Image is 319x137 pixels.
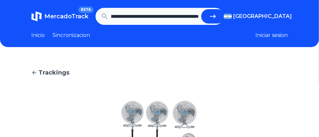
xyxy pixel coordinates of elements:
[224,12,288,20] button: [GEOGRAPHIC_DATA]
[255,31,288,39] button: Iniciar sesion
[38,68,69,77] span: Trackings
[224,14,232,19] img: Argentina
[78,7,94,13] span: BETA
[44,13,88,20] span: MercadoTrack
[53,31,90,39] a: Sincronizacion
[31,11,42,22] img: MercadoTrack
[31,31,45,39] a: Inicio
[31,11,88,22] a: MercadoTrackBETA
[233,12,292,20] span: [GEOGRAPHIC_DATA]
[31,68,288,77] a: Trackings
